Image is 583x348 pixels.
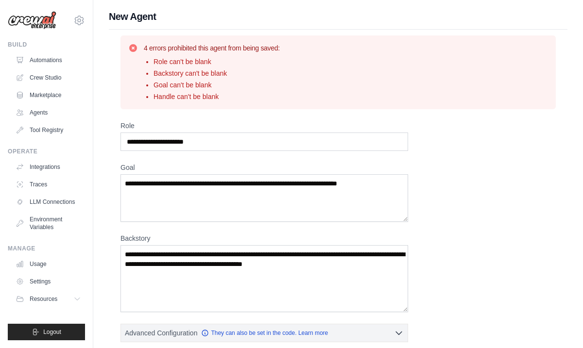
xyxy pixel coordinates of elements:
img: Logo [8,11,56,30]
div: Operate [8,148,85,155]
a: Usage [12,256,85,272]
a: Marketplace [12,87,85,103]
div: Build [8,41,85,49]
span: Resources [30,295,57,303]
label: Role [120,121,408,131]
a: Automations [12,52,85,68]
h1: New Agent [109,10,567,23]
span: Logout [43,328,61,336]
li: Handle can't be blank [154,92,280,101]
a: Settings [12,274,85,289]
a: Integrations [12,159,85,175]
h3: 4 errors prohibited this agent from being saved: [144,43,280,53]
a: Crew Studio [12,70,85,85]
li: Backstory can't be blank [154,68,280,78]
label: Backstory [120,233,408,243]
span: Advanced Configuration [125,328,197,338]
label: Goal [120,163,408,172]
a: Tool Registry [12,122,85,138]
a: LLM Connections [12,194,85,210]
a: Agents [12,105,85,120]
div: Manage [8,245,85,252]
a: They can also be set in the code. Learn more [201,329,328,337]
li: Role can't be blank [154,57,280,66]
button: Resources [12,291,85,307]
button: Advanced Configuration They can also be set in the code. Learn more [121,324,408,342]
a: Environment Variables [12,212,85,235]
button: Logout [8,324,85,340]
li: Goal can't be blank [154,80,280,90]
a: Traces [12,177,85,192]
